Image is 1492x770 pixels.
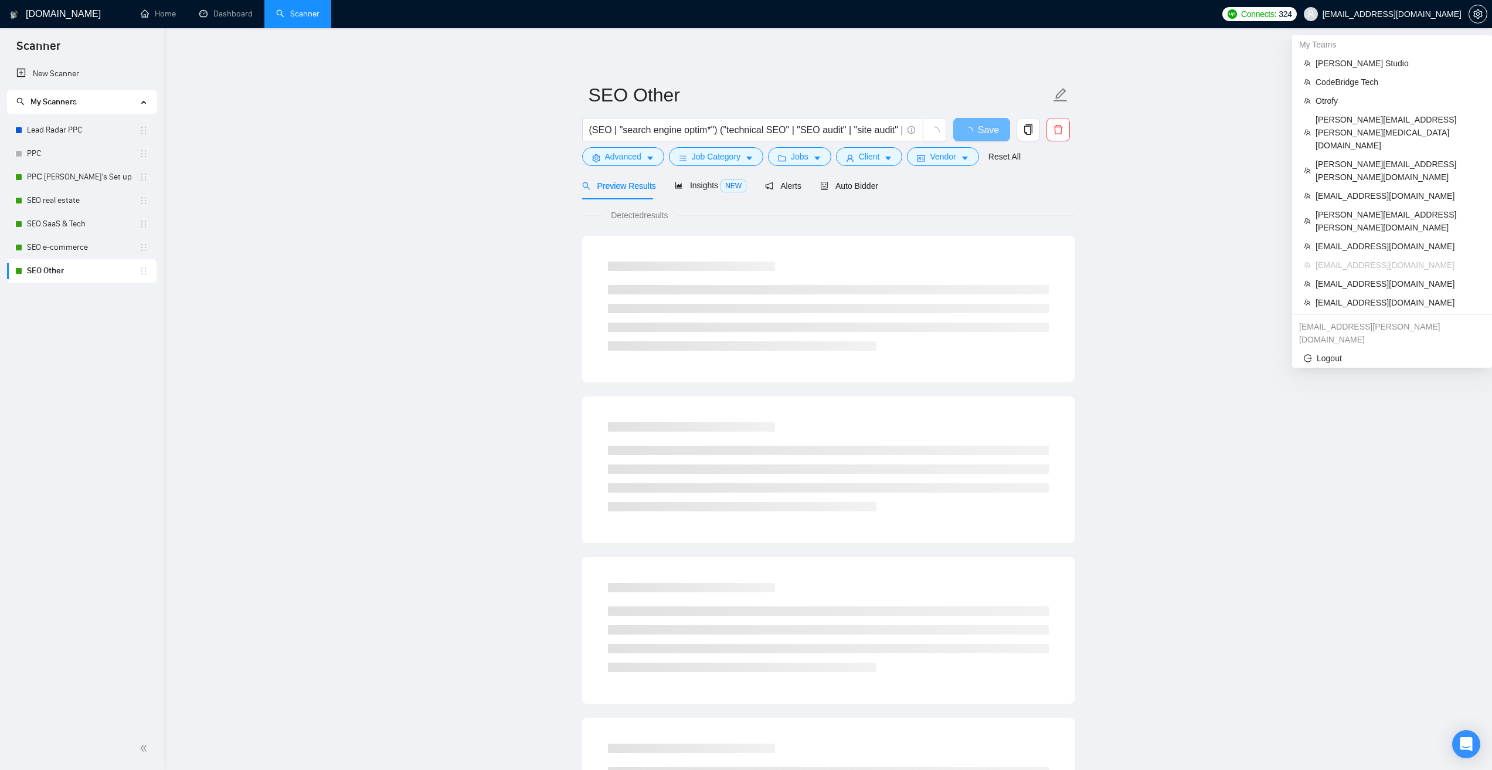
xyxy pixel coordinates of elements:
li: Lead Radar PPC [7,118,157,142]
a: setting [1469,9,1487,19]
button: idcardVendorcaret-down [907,147,978,166]
span: logout [1304,354,1312,362]
span: 324 [1279,8,1292,21]
a: PPC [27,142,139,165]
span: holder [139,266,148,276]
span: setting [592,154,600,162]
span: [PERSON_NAME][EMAIL_ADDRESS][PERSON_NAME][DOMAIN_NAME] [1316,208,1480,234]
span: robot [820,182,828,190]
span: Preview Results [582,181,656,191]
span: [EMAIL_ADDRESS][DOMAIN_NAME] [1316,259,1480,272]
span: caret-down [813,154,821,162]
span: search [582,182,590,190]
span: Scanner [7,38,70,62]
a: New Scanner [16,62,147,86]
span: Insights [675,181,746,190]
span: search [16,97,25,106]
span: team [1304,167,1311,174]
button: copy [1017,118,1040,141]
span: holder [139,219,148,229]
span: info-circle [908,126,915,134]
span: Logout [1304,352,1480,365]
span: caret-down [646,154,654,162]
span: holder [139,149,148,158]
span: Alerts [765,181,801,191]
span: user [846,154,854,162]
span: team [1304,129,1311,136]
span: Detected results [603,209,676,222]
span: loading [964,127,978,136]
span: bars [679,154,687,162]
span: My Scanners [30,97,77,107]
a: dashboardDashboard [199,9,253,19]
span: team [1304,262,1311,269]
span: Client [859,150,880,163]
a: PPС [PERSON_NAME]'s Set up [27,165,139,189]
a: SEO SaaS & Tech [27,212,139,236]
span: Job Category [692,150,740,163]
span: holder [139,196,148,205]
span: team [1304,60,1311,67]
span: idcard [917,154,925,162]
span: Vendor [930,150,956,163]
span: team [1304,280,1311,287]
span: CodeBridge Tech [1316,76,1480,89]
span: caret-down [745,154,753,162]
span: [EMAIL_ADDRESS][DOMAIN_NAME] [1316,240,1480,253]
span: Connects: [1241,8,1276,21]
span: holder [139,172,148,182]
span: area-chart [675,181,683,189]
span: double-left [140,742,151,754]
span: loading [929,127,940,137]
span: [EMAIL_ADDRESS][DOMAIN_NAME] [1316,189,1480,202]
a: homeHome [141,9,176,19]
span: edit [1053,87,1068,103]
a: searchScanner [276,9,320,19]
span: team [1304,97,1311,104]
img: logo [10,5,18,24]
span: caret-down [884,154,892,162]
span: team [1304,192,1311,199]
button: settingAdvancedcaret-down [582,147,664,166]
input: Scanner name... [589,80,1051,110]
span: [PERSON_NAME] Studio [1316,57,1480,70]
button: barsJob Categorycaret-down [669,147,763,166]
span: Advanced [605,150,641,163]
span: Save [978,123,999,137]
li: SEO e-commerce [7,236,157,259]
span: Jobs [791,150,808,163]
a: SEO e-commerce [27,236,139,259]
span: team [1304,243,1311,250]
a: Lead Radar PPC [27,118,139,142]
span: folder [778,154,786,162]
span: My Scanners [16,97,77,107]
li: New Scanner [7,62,157,86]
button: userClientcaret-down [836,147,903,166]
span: [PERSON_NAME][EMAIL_ADDRESS][PERSON_NAME][MEDICAL_DATA][DOMAIN_NAME] [1316,113,1480,152]
span: caret-down [961,154,969,162]
img: upwork-logo.png [1228,9,1237,19]
span: holder [139,125,148,135]
li: SEO real estate [7,189,157,212]
span: copy [1017,124,1039,135]
span: notification [765,182,773,190]
a: SEO real estate [27,189,139,212]
button: setting [1469,5,1487,23]
span: setting [1469,9,1487,19]
span: team [1304,299,1311,306]
span: user [1307,10,1315,18]
span: holder [139,243,148,252]
span: [EMAIL_ADDRESS][DOMAIN_NAME] [1316,296,1480,309]
li: SEO SaaS & Tech [7,212,157,236]
span: NEW [720,179,746,192]
button: delete [1046,118,1070,141]
li: SEO Other [7,259,157,283]
span: [PERSON_NAME][EMAIL_ADDRESS][PERSON_NAME][DOMAIN_NAME] [1316,158,1480,184]
button: folderJobscaret-down [768,147,831,166]
a: SEO Other [27,259,139,283]
span: Otrofy [1316,94,1480,107]
span: Auto Bidder [820,181,878,191]
li: PPC [7,142,157,165]
div: nazar.levchuk@gigradar.io [1292,317,1492,349]
span: delete [1047,124,1069,135]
